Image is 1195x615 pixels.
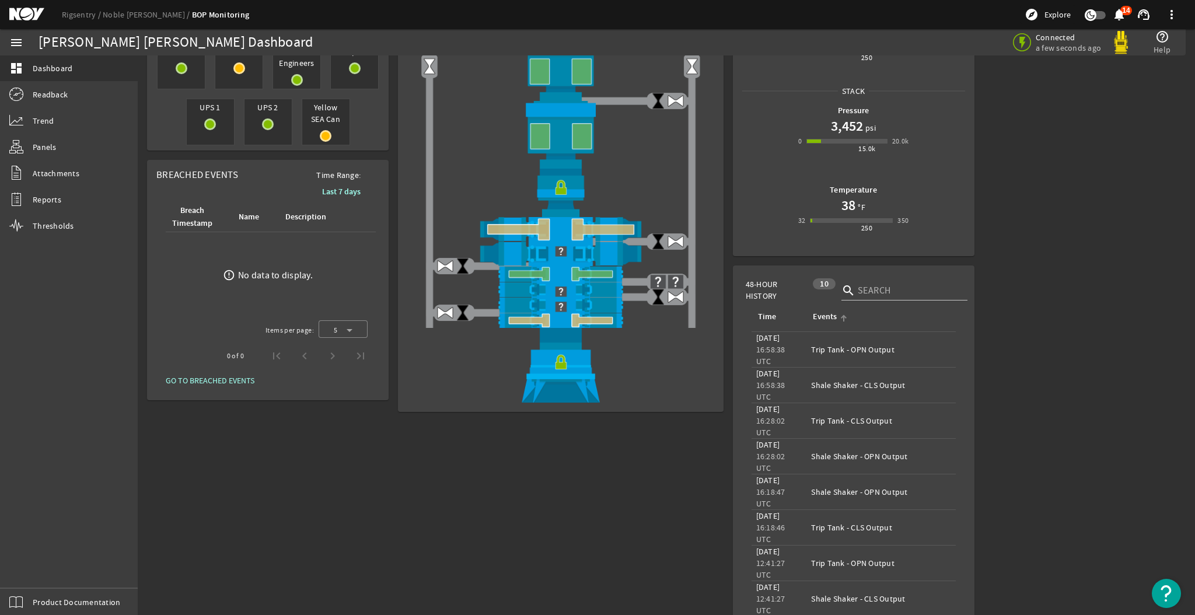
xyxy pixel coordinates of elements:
span: Connected [1036,32,1101,43]
mat-icon: notifications [1112,8,1126,22]
div: Breach Timestamp [172,204,212,230]
img: Valve2Open.png [683,57,701,75]
h1: 38 [841,196,855,215]
span: psi [863,122,876,134]
b: Last 7 days [322,186,361,197]
img: ValveOpen.png [667,288,684,306]
input: Search [858,284,958,298]
legacy-datetime-component: [DATE] [756,582,780,592]
img: ValveClose.png [454,257,471,275]
img: UpperAnnularOpen.png [415,33,707,101]
div: Trip Tank - OPN Output [811,344,951,355]
button: 14 [1113,9,1125,21]
span: GO TO BREACHED EVENTS [166,375,254,386]
div: Trip Tank - OPN Output [811,557,951,569]
img: RiserConnectorLock.png [415,169,707,216]
img: LowerAnnularOpen.png [415,101,707,168]
div: Time [758,310,776,323]
div: Shale Shaker - CLS Output [811,593,951,604]
legacy-datetime-component: [DATE] [756,546,780,557]
button: Open Resource Center [1152,579,1181,608]
legacy-datetime-component: 16:28:02 UTC [756,451,785,473]
div: Description [285,211,326,223]
img: ValveClose.png [649,233,667,250]
div: 20.0k [892,135,909,147]
div: Events [813,310,837,323]
span: Trend [33,115,54,127]
i: search [841,284,855,298]
img: Unknown.png [415,242,707,261]
div: Trip Tank - CLS Output [811,415,951,427]
div: Items per page: [265,324,314,336]
span: Stack [838,85,869,97]
legacy-datetime-component: [DATE] [756,404,780,414]
button: Last 7 days [313,181,370,202]
div: [PERSON_NAME] [PERSON_NAME] Dashboard [39,37,313,48]
legacy-datetime-component: 12:41:27 UTC [756,558,785,580]
span: a few seconds ago [1036,43,1101,53]
legacy-datetime-component: [DATE] [756,333,780,343]
img: ValveOpen.png [667,92,684,110]
span: Explore [1044,9,1071,20]
div: Name [239,211,259,223]
legacy-datetime-component: [DATE] [756,368,780,379]
span: °F [855,201,865,213]
img: Yellowpod.svg [1109,31,1133,54]
img: ValveClose.png [649,288,667,306]
img: ValveOpen.png [667,233,684,250]
div: Events [811,310,946,323]
img: PipeRamOpenBlock.png [415,313,707,329]
div: Name [237,211,270,223]
div: 32 [798,215,806,226]
span: UPS 2 [244,99,292,116]
button: GO TO BREACHED EVENTS [156,370,264,391]
div: 0 [798,135,802,147]
img: UnknownValve.png [667,273,684,291]
img: Unknown.png [415,282,707,301]
b: Pressure [838,105,869,116]
div: No data to display. [238,270,313,281]
mat-icon: dashboard [9,61,23,75]
legacy-datetime-component: 16:18:46 UTC [756,522,785,544]
span: Panels [33,141,57,153]
img: Valve2Open.png [421,57,438,75]
div: Breach Timestamp [170,204,223,230]
div: Shale Shaker - OPN Output [811,486,951,498]
span: Time Range: [307,169,370,181]
mat-icon: help_outline [1155,30,1169,44]
a: Rigsentry [62,9,103,20]
legacy-datetime-component: [DATE] [756,511,780,521]
a: BOP Monitoring [192,9,250,20]
span: Subsea Engineers [273,43,320,71]
button: Explore [1020,5,1075,24]
span: 48-Hour History [746,278,808,302]
div: 250 [861,222,872,234]
legacy-datetime-component: [DATE] [756,439,780,450]
img: ValveClose.png [454,304,471,322]
div: Time [756,310,798,323]
mat-icon: explore [1025,8,1039,22]
mat-icon: menu [9,36,23,50]
mat-icon: support_agent [1137,8,1151,22]
legacy-datetime-component: 16:18:47 UTC [756,487,785,509]
span: Breached Events [156,169,238,181]
legacy-datetime-component: 16:28:02 UTC [756,415,785,438]
legacy-datetime-component: 16:58:38 UTC [756,380,785,402]
div: 10 [813,278,836,289]
div: Trip Tank - CLS Output [811,522,951,533]
button: more_vert [1158,1,1186,29]
span: Help [1154,44,1170,55]
span: Product Documentation [33,596,120,608]
img: ValveClose.png [649,92,667,110]
div: Shale Shaker - CLS Output [811,379,951,391]
img: ValveOpen.png [436,257,454,275]
img: ValveOpen.png [436,304,454,322]
span: Yellow SEA Can [302,99,350,127]
div: 0 of 0 [227,350,244,362]
div: Shale Shaker - OPN Output [811,450,951,462]
span: Reports [33,194,61,205]
span: Readback [33,89,68,100]
img: WellheadConnectorLock.png [415,328,707,402]
img: ShearRamOpenBlock.png [415,217,707,242]
mat-icon: error_outline [223,269,235,281]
